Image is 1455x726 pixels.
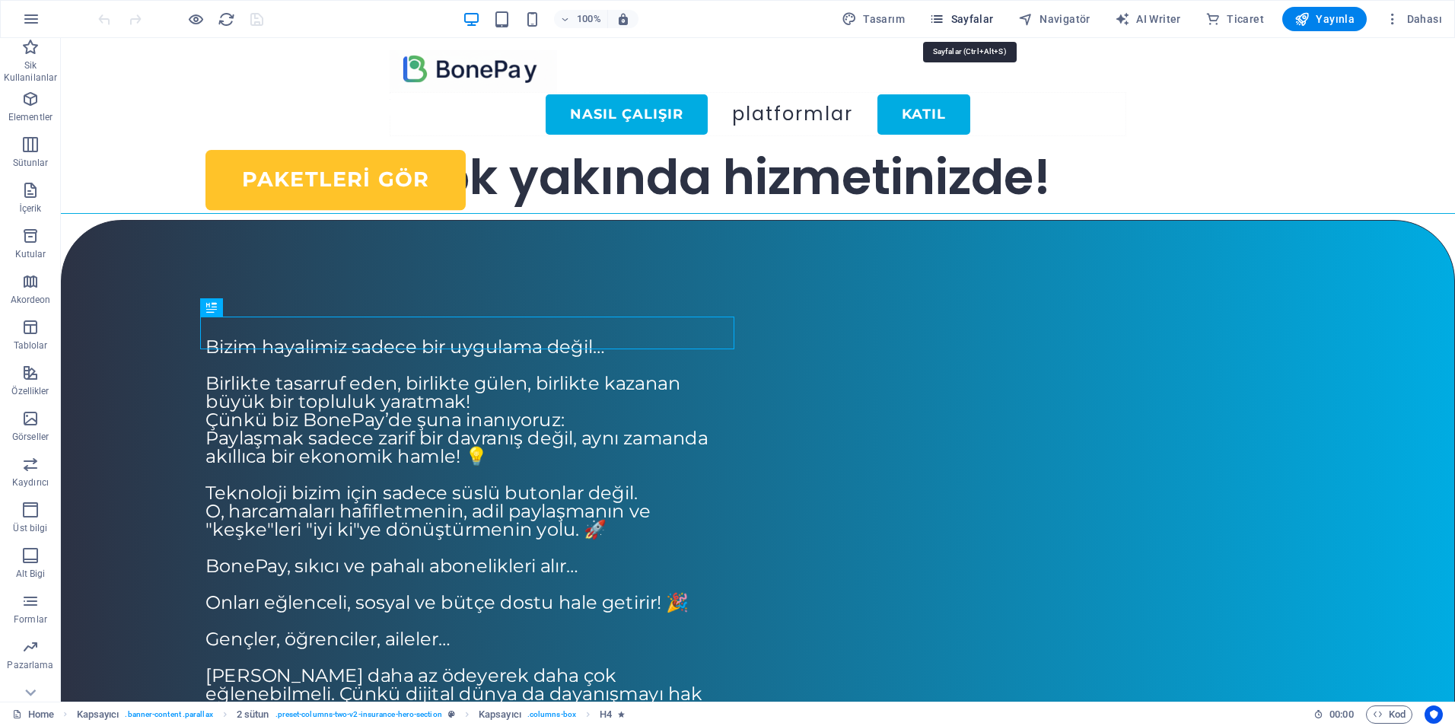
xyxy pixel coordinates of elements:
p: Alt Bigi [16,568,46,580]
button: 100% [554,10,608,28]
p: Pazarlama [7,659,53,671]
button: Ticaret [1199,7,1270,31]
span: AI Writer [1115,11,1181,27]
button: Tasarım [836,7,911,31]
span: . columns-box [527,705,576,724]
button: Kod [1366,705,1412,724]
span: Seçmek için tıkla. Düzenlemek için çift tıkla [479,705,521,724]
span: Dahası [1385,11,1442,27]
p: Formlar [14,613,47,626]
p: Elementler [8,111,53,123]
button: Navigatör [1012,7,1097,31]
button: Sayfalar [923,7,1000,31]
button: Ön izleme modundan çıkıp düzenlemeye devam etmek için buraya tıklayın [186,10,205,28]
span: . banner-content .parallax [125,705,212,724]
p: Tablolar [14,339,48,352]
p: Akordeon [11,294,51,306]
span: Seçmek için tıkla. Düzenlemek için çift tıkla [237,705,269,724]
span: . preset-columns-two-v2-insurance-hero-section [275,705,442,724]
span: : [1340,708,1342,720]
span: Ticaret [1205,11,1264,27]
p: Üst bilgi [13,522,47,534]
h6: Oturum süresi [1313,705,1354,724]
p: İçerik [19,202,41,215]
button: Dahası [1379,7,1448,31]
i: Sayfayı yeniden yükleyin [218,11,235,28]
button: reload [217,10,235,28]
p: Özellikler [11,385,49,397]
span: 00 00 [1329,705,1353,724]
span: Seçmek için tıkla. Düzenlemek için çift tıkla [77,705,119,724]
i: Element bir animasyon içeriyor [618,710,625,718]
p: Kutular [15,248,46,260]
i: Yeniden boyutlandırmada yakınlaştırma düzeyini seçilen cihaza uyacak şekilde otomatik olarak ayarla. [616,12,630,26]
span: Yayınla [1294,11,1355,27]
p: Görseller [12,431,49,443]
i: Bu element, özelleştirilebilir bir ön ayar [448,710,455,718]
a: Seçimi iptal etmek için tıkla. Sayfaları açmak için çift tıkla [12,705,54,724]
span: Tasarım [842,11,905,27]
nav: breadcrumb [77,705,626,724]
span: Navigatör [1018,11,1090,27]
p: Sütunlar [13,157,49,169]
button: Yayınla [1282,7,1367,31]
span: Kod [1373,705,1406,724]
div: Tasarım (Ctrl+Alt+Y) [836,7,911,31]
p: Kaydırıcı [12,476,49,489]
span: Seçmek için tıkla. Düzenlemek için çift tıkla [600,705,612,724]
h6: 100% [577,10,601,28]
button: Usercentrics [1425,705,1443,724]
button: AI Writer [1109,7,1187,31]
span: Sayfalar [929,11,994,27]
